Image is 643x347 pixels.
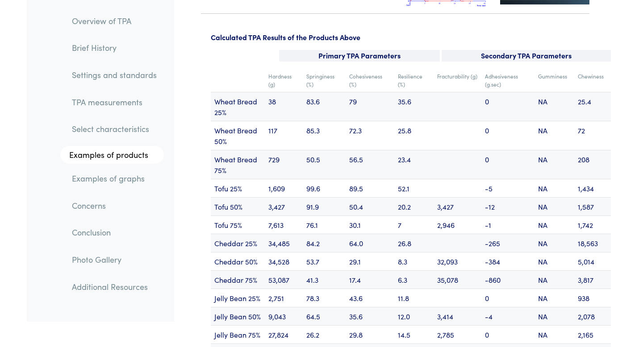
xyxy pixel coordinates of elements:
td: 53,087 [265,270,302,289]
td: 35.6 [394,92,434,121]
a: Additional Resources [65,277,164,297]
td: Tofu 25% [211,179,265,197]
td: 30.1 [346,215,394,234]
p: Secondary TPA Parameters [442,50,611,62]
td: 72.3 [346,121,394,150]
td: 72 [574,121,611,150]
a: Conclusion [65,223,164,243]
td: 35.6 [346,307,394,325]
td: 3,817 [574,270,611,289]
td: Springiness (%) [303,69,346,92]
td: 78.3 [303,289,346,307]
td: 8.3 [394,252,434,270]
td: 41.3 [303,270,346,289]
td: 32,093 [434,252,481,270]
td: NA [534,270,574,289]
td: 64.5 [303,307,346,325]
td: -4 [481,307,534,325]
td: Hardness (g) [265,69,302,92]
td: 26.2 [303,325,346,343]
td: 20.2 [394,197,434,215]
td: Cheddar 75% [211,270,265,289]
td: 99.6 [303,179,346,197]
td: -1 [481,215,534,234]
td: 0 [481,289,534,307]
td: 84.2 [303,234,346,252]
td: 50.5 [303,150,346,179]
td: 1,434 [574,179,611,197]
td: 1,587 [574,197,611,215]
td: 18,563 [574,234,611,252]
td: 7,613 [265,215,302,234]
td: 34,528 [265,252,302,270]
td: 25.4 [574,92,611,121]
td: 17.4 [346,270,394,289]
td: 2,946 [434,215,481,234]
td: 35,078 [434,270,481,289]
td: 6.3 [394,270,434,289]
td: Tofu 75% [211,215,265,234]
td: Gumminess [534,69,574,92]
td: NA [534,197,574,215]
td: 12.0 [394,307,434,325]
td: NA [534,121,574,150]
td: NA [534,179,574,197]
a: Overview of TPA [65,11,164,31]
td: 29.1 [346,252,394,270]
td: 7 [394,215,434,234]
a: Select characteristics [65,119,164,140]
td: 83.6 [303,92,346,121]
td: 0 [481,92,534,121]
td: 52.1 [394,179,434,197]
td: 50.4 [346,197,394,215]
td: NA [534,234,574,252]
td: 0 [481,325,534,343]
td: Jelly Bean 50% [211,307,265,325]
td: NA [534,150,574,179]
td: 2,078 [574,307,611,325]
td: -384 [481,252,534,270]
td: 3,427 [265,197,302,215]
td: Wheat Bread 50% [211,121,265,150]
td: 38 [265,92,302,121]
td: NA [534,92,574,121]
td: -860 [481,270,534,289]
td: 29.8 [346,325,394,343]
td: 26.8 [394,234,434,252]
td: 3,427 [434,197,481,215]
a: Photo Gallery [65,249,164,270]
td: 64.0 [346,234,394,252]
a: Examples of graphs [65,168,164,189]
td: 43.6 [346,289,394,307]
td: 91.9 [303,197,346,215]
td: Cheddar 25% [211,234,265,252]
td: -12 [481,197,534,215]
td: -265 [481,234,534,252]
td: Fracturability (g) [434,69,481,92]
td: NA [534,289,574,307]
td: Resilience (%) [394,69,434,92]
td: 938 [574,289,611,307]
td: Cheddar 50% [211,252,265,270]
td: 53.7 [303,252,346,270]
td: 85.3 [303,121,346,150]
td: 3,414 [434,307,481,325]
td: NA [534,325,574,343]
td: NA [534,307,574,325]
td: 0 [481,121,534,150]
td: 11.8 [394,289,434,307]
td: 117 [265,121,302,150]
td: 34,485 [265,234,302,252]
td: Jelly Bean 75% [211,325,265,343]
td: 76.1 [303,215,346,234]
td: 1,742 [574,215,611,234]
a: Settings and standards [65,65,164,85]
td: 27,824 [265,325,302,343]
td: 2,751 [265,289,302,307]
p: Calculated TPA Results of the Products Above [211,32,611,43]
td: 23.4 [394,150,434,179]
td: NA [534,215,574,234]
td: Cohesiveness (%) [346,69,394,92]
td: NA [534,252,574,270]
td: 89.5 [346,179,394,197]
